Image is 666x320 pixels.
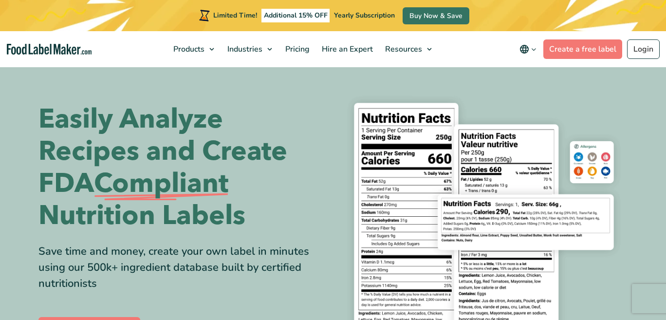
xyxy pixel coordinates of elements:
[279,31,314,67] a: Pricing
[379,31,437,67] a: Resources
[222,31,277,67] a: Industries
[403,7,469,24] a: Buy Now & Save
[38,244,326,292] div: Save time and money, create your own label in minutes using our 500k+ ingredient database built b...
[334,11,395,20] span: Yearly Subscription
[94,168,228,200] span: Compliant
[513,39,543,59] button: Change language
[167,31,219,67] a: Products
[261,9,330,22] span: Additional 15% OFF
[7,44,92,55] a: Food Label Maker homepage
[543,39,622,59] a: Create a free label
[224,44,263,55] span: Industries
[213,11,257,20] span: Limited Time!
[170,44,205,55] span: Products
[38,103,326,232] h1: Easily Analyze Recipes and Create FDA Nutrition Labels
[316,31,377,67] a: Hire an Expert
[627,39,660,59] a: Login
[382,44,423,55] span: Resources
[282,44,311,55] span: Pricing
[319,44,374,55] span: Hire an Expert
